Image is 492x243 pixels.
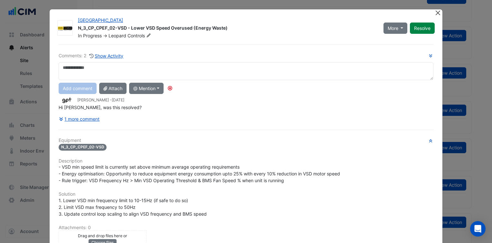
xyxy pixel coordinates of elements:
span: Hi [PERSON_NAME], was this resolved? [59,105,142,110]
span: N_3_CP_CPEF_02-VSD [59,144,107,151]
span: 1. Lower VSD min frequency limit to 10-15Hz (if safe to do so) 2. Limit VSD max frequency to 50Hz... [59,198,207,217]
button: More [383,23,408,34]
a: [GEOGRAPHIC_DATA] [78,17,123,23]
h6: Description [59,158,433,164]
button: Resolve [410,23,435,34]
h6: Equipment [59,138,433,143]
div: Tooltip anchor [167,85,173,91]
img: Leopard Controls [58,25,72,32]
h6: Attachments: 0 [59,225,433,230]
button: Close [434,9,441,16]
div: N_3_CP_CPEF_02-VSD - Lower VSD Speed Overused (Energy Waste) [78,25,376,33]
div: Open Intercom Messenger [470,221,486,237]
span: -> [103,33,107,38]
div: Comments: 2 [59,52,124,60]
button: Show Activity [89,52,124,60]
button: 1 more comment [59,113,100,125]
small: Drag and drop files here or [78,233,127,238]
span: Controls [128,33,152,39]
h6: Solution [59,192,433,197]
img: GPT Retail [59,97,75,104]
span: - VSD min speed limit is currently set above minimum average operating requirements - Energy opti... [59,164,340,183]
span: 2025-08-21 15:53:33 [112,98,124,102]
button: @ Mention [129,83,164,94]
span: In Progress [78,33,102,38]
button: Attach [99,83,127,94]
small: [PERSON_NAME] - [77,97,124,103]
span: More [388,25,398,32]
span: Leopard [109,33,126,38]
